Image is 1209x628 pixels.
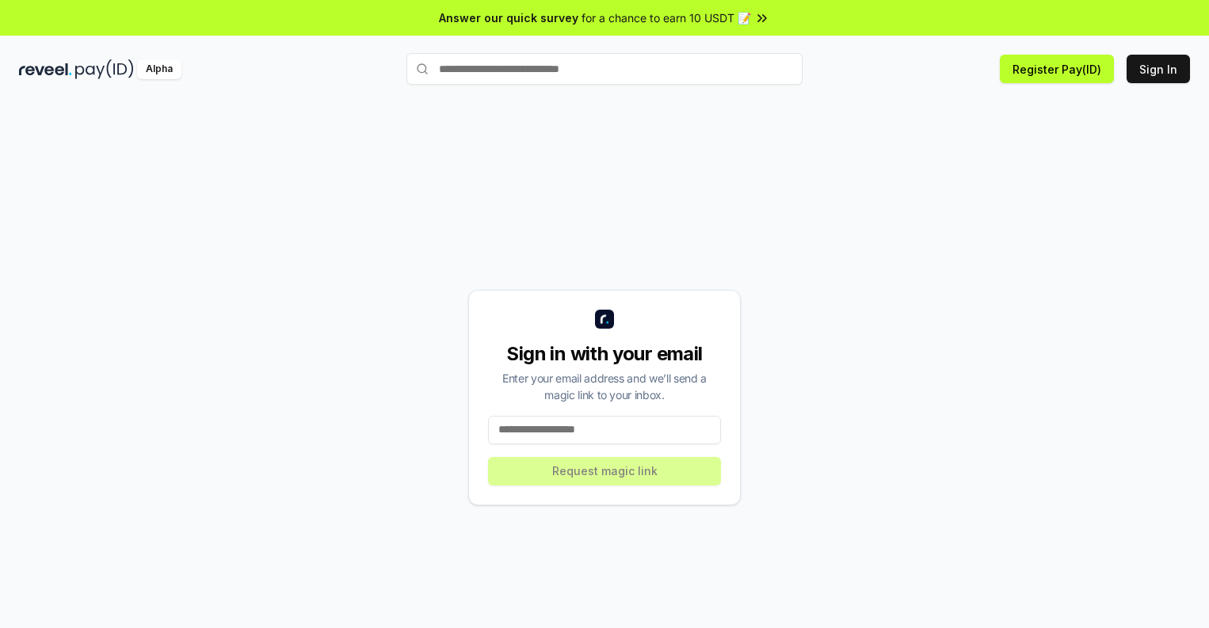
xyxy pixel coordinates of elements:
span: Answer our quick survey [439,10,578,26]
img: logo_small [595,310,614,329]
span: for a chance to earn 10 USDT 📝 [582,10,751,26]
div: Enter your email address and we’ll send a magic link to your inbox. [488,370,721,403]
button: Sign In [1127,55,1190,83]
img: reveel_dark [19,59,72,79]
button: Register Pay(ID) [1000,55,1114,83]
div: Sign in with your email [488,341,721,367]
img: pay_id [75,59,134,79]
div: Alpha [137,59,181,79]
